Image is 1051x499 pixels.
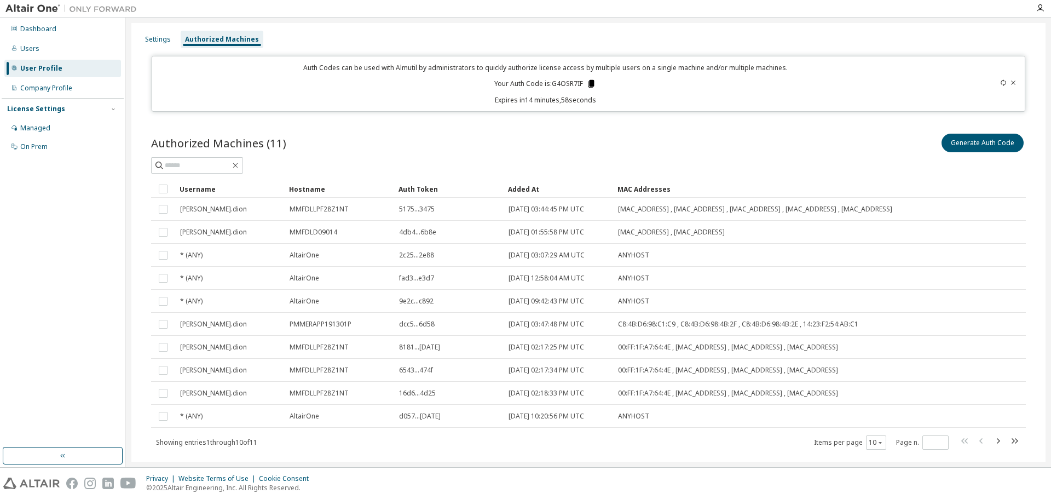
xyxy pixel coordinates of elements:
[290,343,349,352] span: MMFDLLPF28Z1NT
[509,366,584,375] span: [DATE] 02:17:34 PM UTC
[399,297,434,306] span: 9e2c...c892
[180,366,247,375] span: [PERSON_NAME].dion
[618,366,838,375] span: 00:FF:1F:A7:64:4E , [MAC_ADDRESS] , [MAC_ADDRESS] , [MAC_ADDRESS]
[814,435,886,450] span: Items per page
[509,412,584,421] span: [DATE] 10:20:56 PM UTC
[178,474,259,483] div: Website Terms of Use
[146,474,178,483] div: Privacy
[5,3,142,14] img: Altair One
[290,228,337,237] span: MMFDLD09014
[290,412,319,421] span: AltairOne
[618,412,649,421] span: ANYHOST
[617,180,905,198] div: MAC Addresses
[7,105,65,113] div: License Settings
[399,228,436,237] span: 4db4...6b8e
[145,35,171,44] div: Settings
[156,438,257,447] span: Showing entries 1 through 10 of 11
[399,366,433,375] span: 6543...474f
[494,79,596,89] p: Your Auth Code is: G4OSR7IF
[618,274,649,283] span: ANYHOST
[185,35,259,44] div: Authorized Machines
[120,478,136,489] img: youtube.svg
[180,389,247,398] span: [PERSON_NAME].dion
[509,343,584,352] span: [DATE] 02:17:25 PM UTC
[290,251,319,260] span: AltairOne
[290,205,349,214] span: MMFDLLPF28Z1NT
[618,343,838,352] span: 00:FF:1F:A7:64:4E , [MAC_ADDRESS] , [MAC_ADDRESS] , [MAC_ADDRESS]
[509,274,585,283] span: [DATE] 12:58:04 AM UTC
[290,366,349,375] span: MMFDLLPF28Z1NT
[399,274,434,283] span: fad3...e3d7
[399,320,435,329] span: dcc5...6d58
[180,320,247,329] span: [PERSON_NAME].dion
[180,251,203,260] span: * (ANY)
[180,274,203,283] span: * (ANY)
[618,205,892,214] span: [MAC_ADDRESS] , [MAC_ADDRESS] , [MAC_ADDRESS] , [MAC_ADDRESS] , [MAC_ADDRESS]
[20,64,62,73] div: User Profile
[618,228,725,237] span: [MAC_ADDRESS] , [MAC_ADDRESS]
[869,438,883,447] button: 10
[508,180,609,198] div: Added At
[618,297,649,306] span: ANYHOST
[618,251,649,260] span: ANYHOST
[180,205,247,214] span: [PERSON_NAME].dion
[159,63,933,72] p: Auth Codes can be used with Almutil by administrators to quickly authorize license access by mult...
[399,180,499,198] div: Auth Token
[509,228,584,237] span: [DATE] 01:55:58 PM UTC
[180,180,280,198] div: Username
[399,412,441,421] span: d057...[DATE]
[20,124,50,133] div: Managed
[20,142,48,151] div: On Prem
[151,135,286,151] span: Authorized Machines (11)
[259,474,315,483] div: Cookie Consent
[290,389,349,398] span: MMFDLLPF28Z1NT
[84,478,96,489] img: instagram.svg
[399,389,436,398] span: 16d6...4d25
[399,205,435,214] span: 5175...3475
[290,297,319,306] span: AltairOne
[20,25,56,33] div: Dashboard
[509,389,584,398] span: [DATE] 02:18:33 PM UTC
[942,134,1024,152] button: Generate Auth Code
[509,297,584,306] span: [DATE] 09:42:43 PM UTC
[290,320,351,329] span: PMMERAPP191301P
[509,205,584,214] span: [DATE] 03:44:45 PM UTC
[146,483,315,492] p: © 2025 Altair Engineering, Inc. All Rights Reserved.
[159,95,933,105] p: Expires in 14 minutes, 58 seconds
[3,478,60,489] img: altair_logo.svg
[20,44,39,53] div: Users
[896,435,949,450] span: Page n.
[66,478,78,489] img: facebook.svg
[509,320,584,329] span: [DATE] 03:47:48 PM UTC
[618,320,858,329] span: C8:4B:D6:98:C1:C9 , C8:4B:D6:98:4B:2F , C8:4B:D6:98:4B:2E , 14:23:F2:54:AB:C1
[180,228,247,237] span: [PERSON_NAME].dion
[618,389,838,398] span: 00:FF:1F:A7:64:4E , [MAC_ADDRESS] , [MAC_ADDRESS] , [MAC_ADDRESS]
[102,478,114,489] img: linkedin.svg
[180,412,203,421] span: * (ANY)
[289,180,390,198] div: Hostname
[290,274,319,283] span: AltairOne
[509,251,585,260] span: [DATE] 03:07:29 AM UTC
[180,297,203,306] span: * (ANY)
[399,251,434,260] span: 2c25...2e88
[399,343,440,352] span: 8181...[DATE]
[180,343,247,352] span: [PERSON_NAME].dion
[20,84,72,93] div: Company Profile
